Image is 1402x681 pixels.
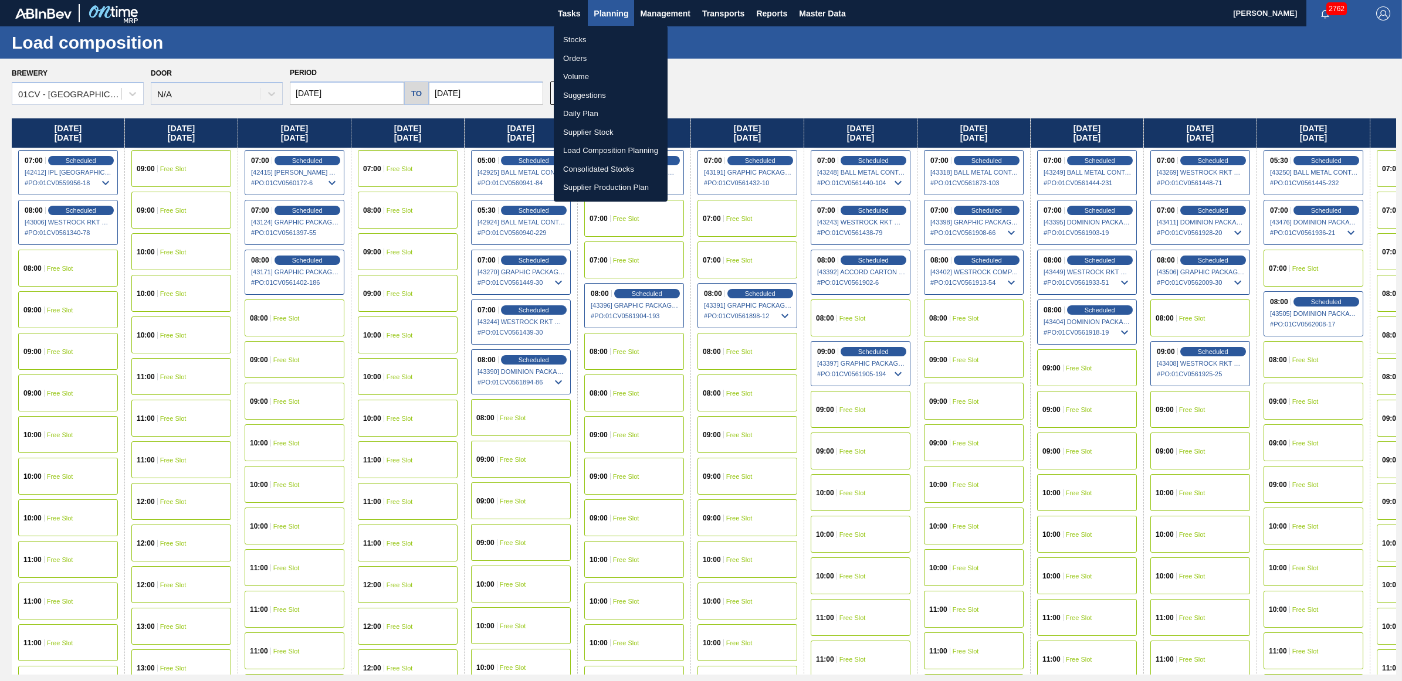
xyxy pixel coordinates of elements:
[554,30,668,49] a: Stocks
[554,141,668,160] a: Load Composition Planning
[554,160,668,179] a: Consolidated Stocks
[554,67,668,86] a: Volume
[554,123,668,142] a: Supplier Stock
[554,104,668,123] a: Daily Plan
[554,86,668,105] a: Suggestions
[554,49,668,68] a: Orders
[554,178,668,197] a: Supplier Production Plan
